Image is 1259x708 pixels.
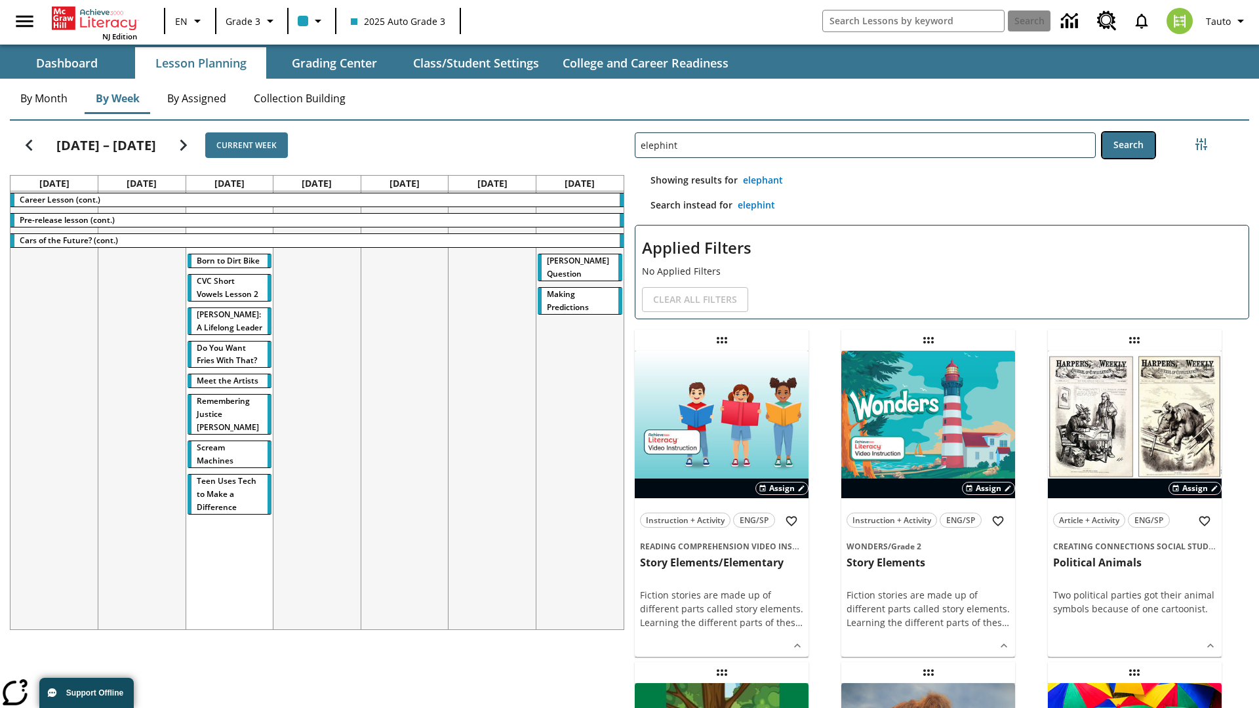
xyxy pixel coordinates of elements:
span: Teen Uses Tech to Make a Difference [197,475,256,513]
span: EN [175,14,188,28]
div: Draggable lesson: Consonant +le Syllables Lesson 3 [1124,662,1145,683]
a: Notifications [1125,4,1159,38]
button: ENG/SP [1128,513,1170,528]
h2: Applied Filters [642,232,1242,264]
span: Assign [976,482,1001,494]
span: CVC Short Vowels Lesson 2 [197,275,258,300]
h3: Story Elements [847,556,1010,570]
span: Cars of the Future? (cont.) [20,235,118,246]
span: Born to Dirt Bike [197,255,260,266]
span: s [997,616,1002,629]
span: Instruction + Activity [852,513,931,527]
div: Fiction stories are made up of different parts called story elements. Learning the different part... [640,588,803,629]
span: ENG/SP [740,513,769,527]
button: Dashboard [1,47,132,79]
div: Draggable lesson: Welcome to Pleistocene Park [918,662,939,683]
button: Show Details [994,636,1014,656]
button: By Month [10,83,78,114]
h3: Story Elements/Elementary [640,556,803,570]
div: lesson details [635,351,809,657]
div: Do You Want Fries With That? [188,342,272,368]
span: / [888,541,891,552]
button: Class/Student Settings [403,47,550,79]
div: Remembering Justice O'Connor [188,395,272,434]
a: Data Center [1053,3,1089,39]
a: Resource Center, Will open in new tab [1089,3,1125,39]
a: August 30, 2025 [475,176,510,191]
button: By Assigned [157,83,237,114]
p: Showing results for [635,173,738,193]
span: Pre-release lesson (cont.) [20,214,115,226]
button: elephant [738,168,788,193]
span: Topic: Reading Comprehension Video Instruction/null [640,539,803,553]
span: Tauto [1206,14,1231,28]
button: Add to Favorites [780,509,803,533]
div: Two political parties got their animal symbols because of one cartoonist. [1053,588,1216,616]
p: No Applied Filters [642,264,1242,278]
div: Cars of the Future? (cont.) [10,234,624,247]
div: lesson details [841,351,1015,657]
a: August 25, 2025 [37,176,72,191]
button: Assign Choose Dates [755,482,809,495]
div: Draggable lesson: Story Elements/Elementary [711,330,732,351]
a: Home [52,5,137,31]
img: avatar image [1167,8,1193,34]
div: Fiction stories are made up of different parts called story elements. Learning the different part... [847,588,1010,629]
span: Instruction + Activity [646,513,725,527]
span: Scream Machines [197,442,233,466]
button: Grade: Grade 3, Select a grade [220,9,283,33]
span: … [1002,616,1009,629]
button: Add to Favorites [1193,509,1216,533]
button: ENG/SP [733,513,775,528]
div: lesson details [1048,351,1222,657]
span: Remembering Justice O'Connor [197,395,259,433]
button: College and Career Readiness [552,47,739,79]
span: Wonders [847,541,888,552]
span: Article + Activity [1059,513,1119,527]
span: Joplin's Question [547,255,609,279]
div: CVC Short Vowels Lesson 2 [188,275,272,301]
button: Previous [12,128,46,162]
input: Search Lessons By Keyword [635,133,1095,157]
span: Meet the Artists [197,375,258,386]
span: Do You Want Fries With That? [197,342,257,366]
span: Dianne Feinstein: A Lifelong Leader [197,309,262,333]
div: Career Lesson (cont.) [10,193,624,206]
span: Career Lesson (cont.) [20,194,100,205]
div: Draggable lesson: Political Animals [1124,330,1145,351]
button: Next [167,128,200,162]
button: Instruction + Activity [847,513,937,528]
a: August 27, 2025 [212,176,247,191]
button: Current Week [205,132,288,158]
div: Teen Uses Tech to Make a Difference [188,475,272,514]
span: Reading Comprehension Video Instruction [640,541,833,552]
div: Dianne Feinstein: A Lifelong Leader [188,308,272,334]
button: Profile/Settings [1201,9,1254,33]
button: Assign Choose Dates [962,482,1015,495]
div: Born to Dirt Bike [188,254,272,267]
a: August 29, 2025 [387,176,422,191]
span: Topic: Wonders/Grade 2 [847,539,1010,553]
button: Assign Choose Dates [1169,482,1222,495]
div: Making Predictions [538,288,622,314]
span: … [795,616,803,629]
div: Meet the Artists [188,374,272,387]
button: Show Details [788,636,807,656]
a: August 26, 2025 [124,176,159,191]
h3: Political Animals [1053,556,1216,570]
span: Assign [1182,482,1208,494]
span: Assign [769,482,795,494]
div: Draggable lesson: Oteos, the Elephant of Surprise [711,662,732,683]
button: Open side menu [5,2,44,41]
button: Filters Side menu [1188,131,1214,157]
span: s [791,616,795,629]
button: Search [1102,132,1155,158]
button: elephint [732,193,780,218]
button: Language: EN, Select a language [169,9,211,33]
h2: [DATE] – [DATE] [56,138,156,153]
span: Support Offline [66,688,123,698]
a: August 31, 2025 [562,176,597,191]
a: August 28, 2025 [299,176,334,191]
button: Show Details [1201,636,1220,656]
div: Home [52,4,137,41]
